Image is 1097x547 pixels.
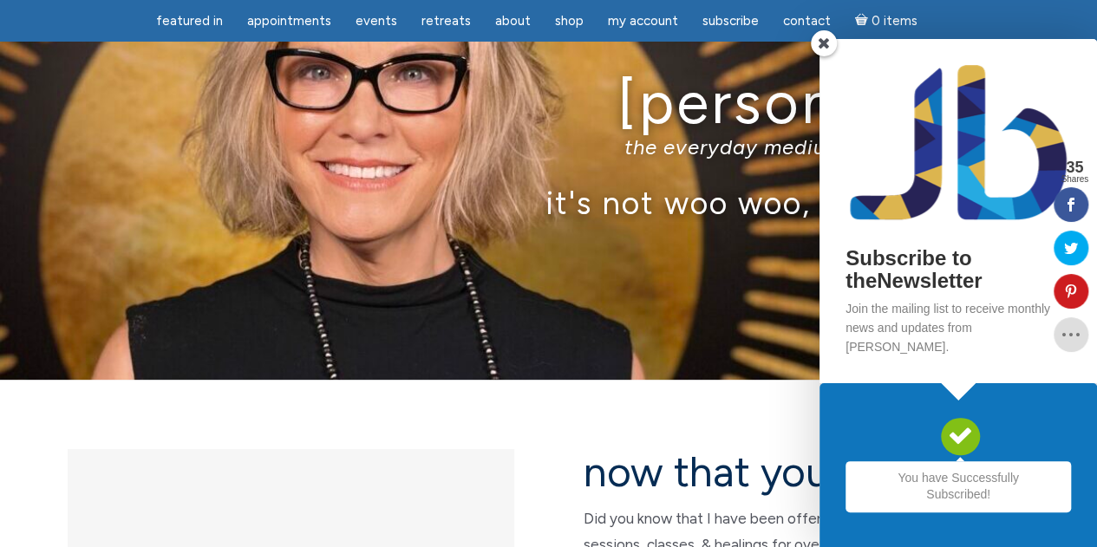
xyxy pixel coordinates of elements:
a: Shop [545,4,594,38]
a: Retreats [411,4,481,38]
h2: You have Successfully Subscribed! [846,461,1071,512]
span: Contact [783,13,831,29]
a: My Account [597,4,689,38]
a: Contact [773,4,841,38]
span: Retreats [421,13,471,29]
a: Events [345,4,408,38]
span: About [495,13,531,29]
p: Join the mailing list to receive monthly news and updates from [PERSON_NAME]. [846,299,1071,357]
span: Events [356,13,397,29]
h1: [PERSON_NAME] [56,70,1042,135]
a: featured in [146,4,233,38]
i: Cart [855,13,872,29]
a: Cart0 items [845,3,928,38]
a: About [485,4,541,38]
span: Subscribe [702,13,759,29]
a: Appointments [237,4,342,38]
span: featured in [156,13,223,29]
span: My Account [608,13,678,29]
p: it's not woo woo, it's true true™ [56,184,1042,221]
h2: now that you are here… [584,449,1030,495]
span: 0 items [871,15,917,28]
span: Shares [1061,175,1088,184]
span: Appointments [247,13,331,29]
span: Shop [555,13,584,29]
a: Subscribe [692,4,769,38]
p: the everyday medium™, intuitive teacher [56,134,1042,160]
span: 35 [1061,160,1088,175]
h2: Subscribe to theNewsletter [846,247,1071,293]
